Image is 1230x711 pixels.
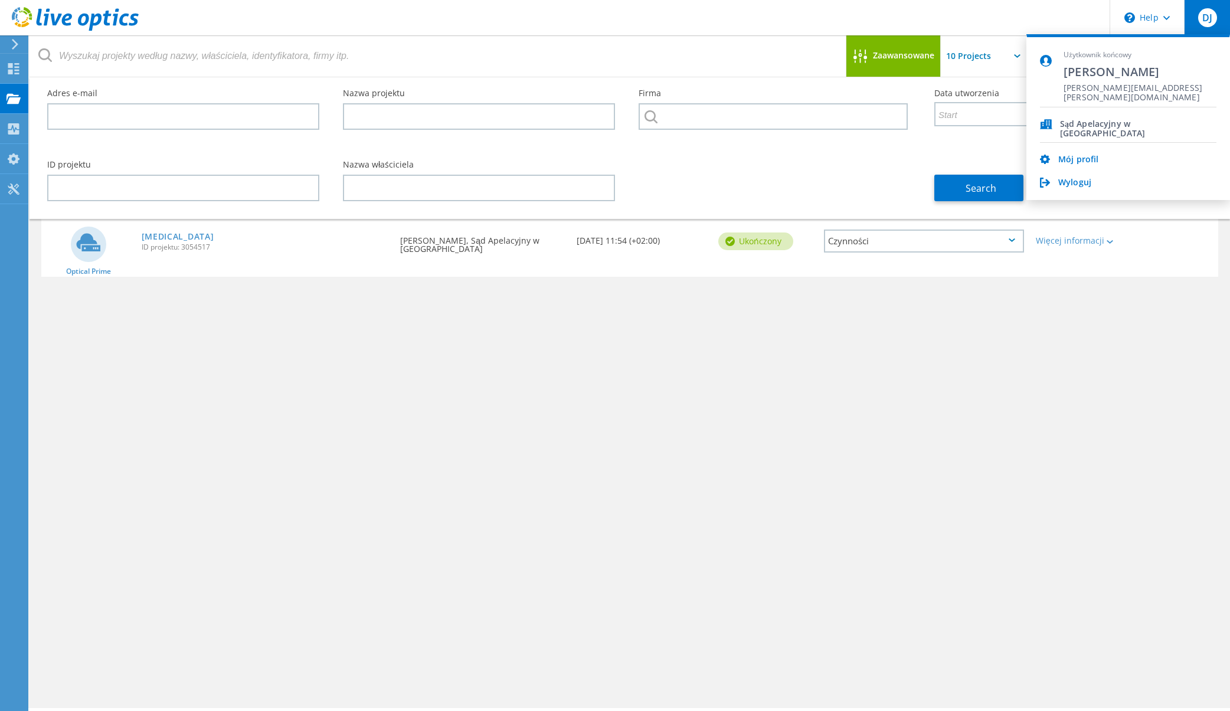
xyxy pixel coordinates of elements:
label: Nazwa projektu [343,89,615,97]
label: Adres e-mail [47,89,319,97]
label: Firma [639,89,911,97]
label: ID projektu [47,160,319,169]
span: DJ [1202,13,1212,22]
span: Użytkownik końcowy [1064,50,1216,60]
a: Mój profil [1058,155,1098,166]
a: [MEDICAL_DATA] [142,232,214,241]
div: Więcej informacji [1036,237,1118,245]
input: Wyszukaj projekty według nazwy, właściciela, identyfikatora, firmy itp. [30,35,847,77]
span: ID projektu: 3054517 [142,244,389,251]
span: [PERSON_NAME] [1064,64,1216,80]
span: Optical Prime [66,268,111,275]
svg: \n [1124,12,1135,23]
input: Start [935,103,1055,125]
div: [DATE] 11:54 (+02:00) [571,218,712,257]
label: Nazwa właściciela [343,160,615,169]
div: [PERSON_NAME], Sąd Apelacyjny w [GEOGRAPHIC_DATA] [394,218,571,265]
span: Zaawansowane [873,51,934,60]
span: [PERSON_NAME][EMAIL_ADDRESS][PERSON_NAME][DOMAIN_NAME] [1064,83,1216,94]
button: Search [934,175,1023,201]
label: Data utworzenia [934,89,1206,97]
span: Search [966,182,996,195]
a: Wyloguj [1058,178,1091,189]
div: Ukończony [718,232,793,250]
span: Sąd Apelacyjny w [GEOGRAPHIC_DATA] [1060,119,1216,130]
div: Czynności [824,230,1024,253]
a: Live Optics Dashboard [12,25,139,33]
